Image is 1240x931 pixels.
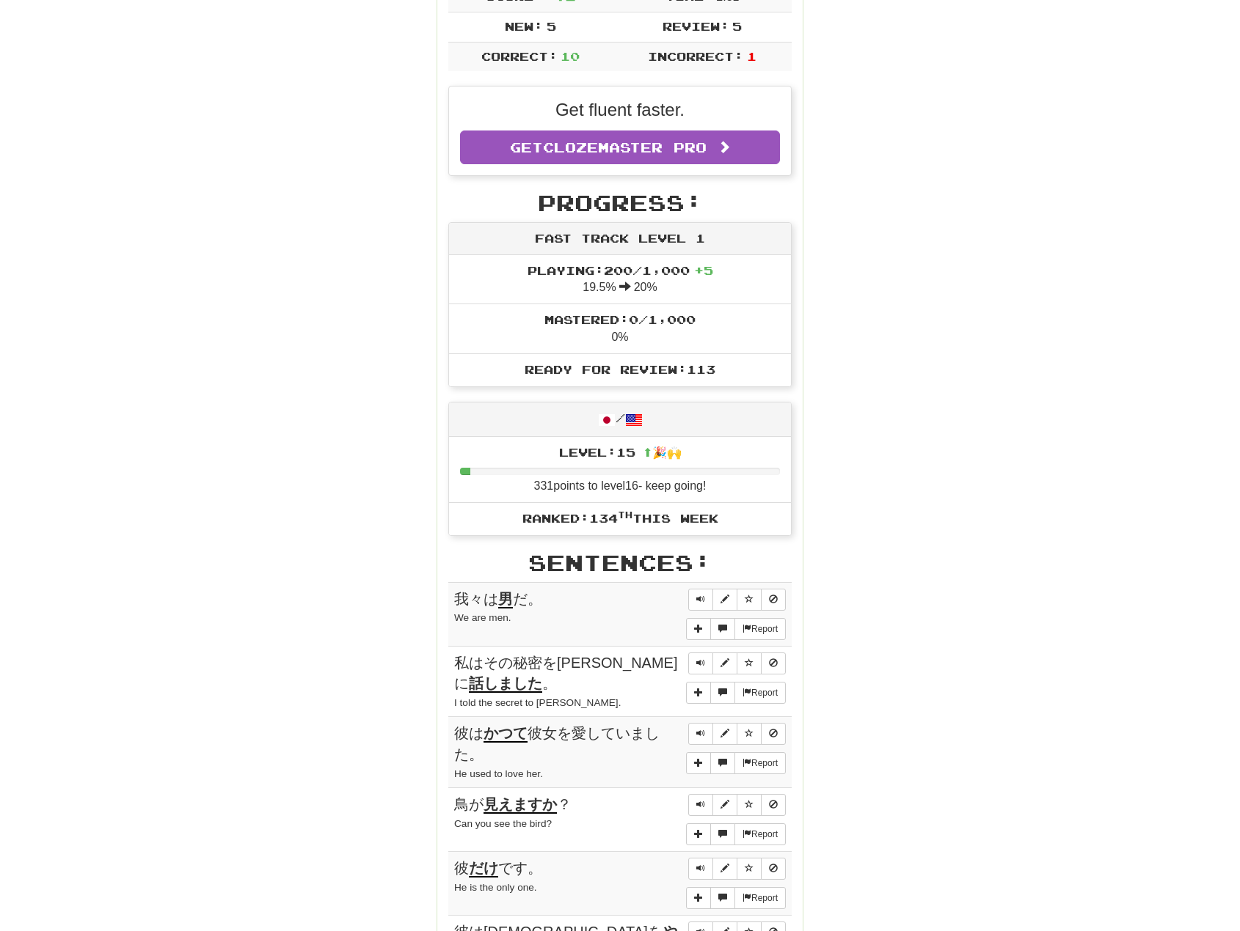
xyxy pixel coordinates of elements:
u: 男 [498,591,513,608]
button: Report [734,752,786,774]
small: He is the only one. [454,882,537,893]
button: Edit sentence [712,794,737,816]
small: He used to love her. [454,768,543,779]
h2: Progress: [448,191,792,215]
span: Review: [663,19,729,33]
button: Add sentence to collection [686,752,711,774]
span: 彼 です。 [454,860,542,877]
div: Sentence controls [688,589,786,611]
button: Play sentence audio [688,794,713,816]
span: 鳥が ？ [454,796,572,814]
div: Sentence controls [688,652,786,674]
div: Sentence controls [688,794,786,816]
span: Correct: [481,49,558,63]
button: Toggle favorite [737,723,762,745]
small: I told the secret to [PERSON_NAME]. [454,697,621,708]
span: 私はその秘密を[PERSON_NAME]に 。 [454,655,677,693]
span: Mastered: 0 / 1,000 [544,312,696,326]
span: 5 [732,19,742,33]
button: Toggle favorite [737,652,762,674]
li: 331 points to level 16 - keep going! [449,437,791,503]
span: Level: 15 [559,445,682,459]
span: Incorrect: [648,49,743,63]
u: 話しました [469,675,542,693]
span: 10 [561,49,580,63]
button: Play sentence audio [688,723,713,745]
button: Report [734,887,786,909]
button: Toggle ignore [761,794,786,816]
button: Add sentence to collection [686,618,711,640]
span: Ranked: 134 this week [522,511,718,525]
li: 19.5% 20% [449,255,791,305]
h2: Sentences: [448,551,792,575]
button: Report [734,618,786,640]
button: Toggle favorite [737,858,762,880]
div: / [449,402,791,437]
button: Report [734,823,786,845]
span: Ready for Review: 113 [525,362,715,376]
button: Play sentence audio [688,652,713,674]
div: More sentence controls [686,682,786,704]
div: More sentence controls [686,618,786,640]
span: New: [505,19,543,33]
button: Toggle ignore [761,589,786,611]
button: Toggle favorite [737,589,762,611]
div: Sentence controls [688,858,786,880]
span: 1 [747,49,756,63]
div: More sentence controls [686,887,786,909]
span: 彼は 彼女を愛していました。 [454,725,660,762]
small: Can you see the bird? [454,818,552,829]
li: 0% [449,303,791,354]
div: More sentence controls [686,752,786,774]
a: GetClozemaster Pro [460,130,780,164]
button: Play sentence audio [688,858,713,880]
span: Clozemaster Pro [543,139,707,155]
u: 見えますか [484,796,557,814]
span: Playing: 200 / 1,000 [528,263,713,277]
button: Report [734,682,786,704]
button: Edit sentence [712,858,737,880]
button: Edit sentence [712,652,737,674]
button: Edit sentence [712,723,737,745]
span: ⬆🎉🙌 [635,445,682,459]
button: Toggle favorite [737,794,762,816]
button: Toggle ignore [761,858,786,880]
button: Play sentence audio [688,589,713,611]
div: Fast Track Level 1 [449,223,791,255]
button: Add sentence to collection [686,682,711,704]
button: Toggle ignore [761,723,786,745]
u: かつて [484,725,528,743]
span: 我々は だ。 [454,591,542,608]
span: 5 [547,19,556,33]
div: Sentence controls [688,723,786,745]
button: Edit sentence [712,589,737,611]
div: More sentence controls [686,823,786,845]
button: Add sentence to collection [686,887,711,909]
u: だけ [469,860,498,877]
p: Get fluent faster. [460,97,780,122]
small: We are men. [454,612,511,623]
sup: th [618,509,632,520]
span: + 5 [694,263,713,277]
button: Toggle ignore [761,652,786,674]
button: Add sentence to collection [686,823,711,845]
